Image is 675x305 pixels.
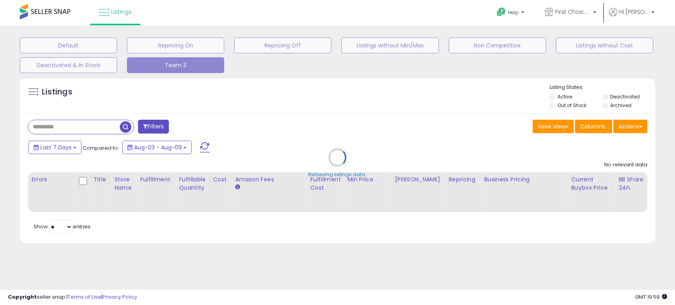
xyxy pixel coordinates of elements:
span: 2025-08-17 19:59 GMT [635,293,667,301]
button: Listings without Min/Max [341,38,439,53]
button: Team 3 [127,57,224,73]
span: Help [508,9,519,16]
button: Repricing Off [234,38,331,53]
button: Deactivated & In Stock [20,57,117,73]
span: Listings [111,8,132,16]
a: Hi [PERSON_NAME] [609,8,654,26]
span: Hi [PERSON_NAME] [619,8,649,16]
button: Default [20,38,117,53]
div: Retrieving listings data.. [308,171,367,178]
a: Privacy Policy [102,293,137,301]
span: First Choice Online [555,8,591,16]
strong: Copyright [8,293,37,301]
button: Repricing On [127,38,224,53]
a: Terms of Use [68,293,101,301]
button: Non Competitive [449,38,546,53]
a: Help [490,1,532,26]
button: Listings without Cost [556,38,653,53]
div: seller snap | | [8,294,137,301]
i: Get Help [496,7,506,17]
